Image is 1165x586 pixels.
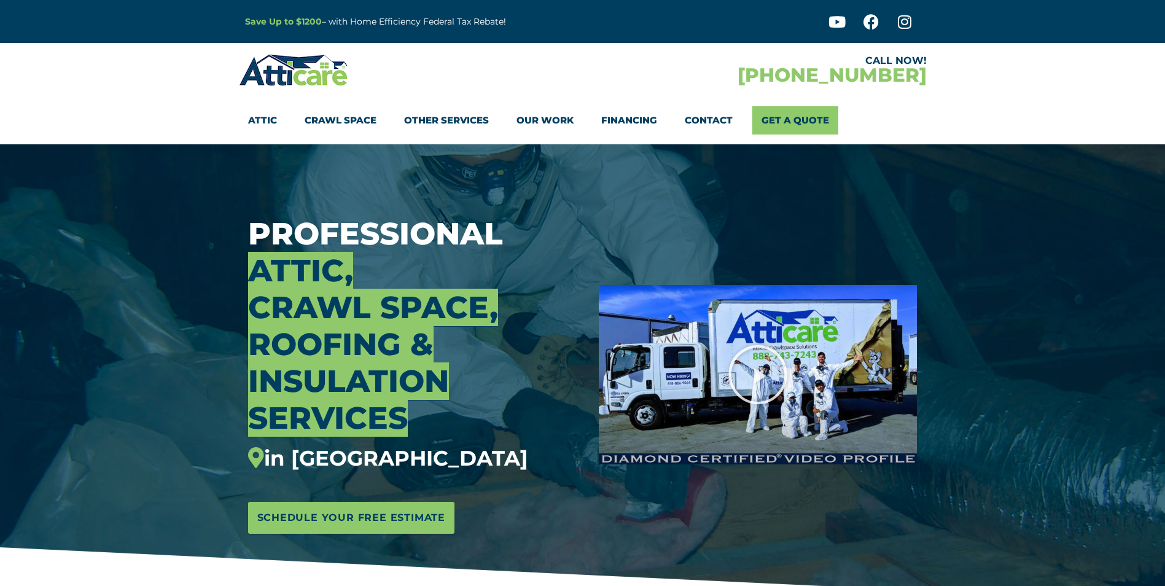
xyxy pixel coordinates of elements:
[404,106,489,135] a: Other Services
[516,106,574,135] a: Our Work
[685,106,733,135] a: Contact
[248,362,449,437] span: Insulation Services
[245,16,322,27] a: Save Up to $1200
[248,216,581,471] h3: Professional
[727,344,789,405] div: Play Video
[752,106,838,135] a: Get A Quote
[601,106,657,135] a: Financing
[583,56,927,66] div: CALL NOW!
[248,252,498,363] span: Attic, Crawl Space, Roofing &
[257,508,446,528] span: Schedule Your Free Estimate
[248,106,277,135] a: Attic
[248,106,918,135] nav: Menu
[245,15,643,29] p: – with Home Efficiency Federal Tax Rebate!
[248,502,455,534] a: Schedule Your Free Estimate
[248,446,581,471] div: in [GEOGRAPHIC_DATA]
[305,106,376,135] a: Crawl Space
